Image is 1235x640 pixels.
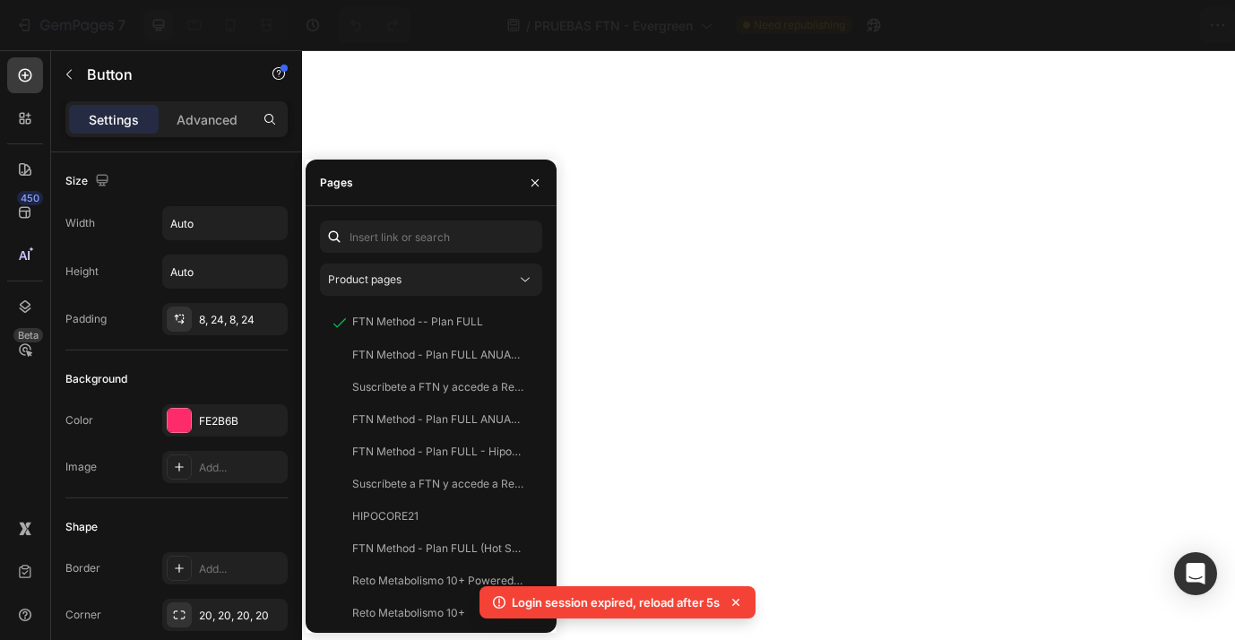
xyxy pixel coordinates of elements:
[199,413,283,429] div: FE2B6B
[352,573,524,589] div: Reto Metabolismo 10+ Powered by BFIT
[1049,7,1109,43] button: Save
[320,175,353,191] div: Pages
[117,14,125,36] p: 7
[352,347,524,363] div: FTN Method - Plan FULL ANUAL -20% - Hipocore
[526,16,531,35] span: /
[352,314,483,330] div: FTN Method -- Plan FULL
[87,64,239,85] p: Button
[328,272,402,286] span: Product pages
[1116,7,1191,43] button: Publish
[352,444,524,460] div: FTN Method - Plan FULL - Hipocore
[89,110,139,129] p: Settings
[65,371,127,387] div: Background
[65,311,107,327] div: Padding
[65,169,113,194] div: Size
[65,412,93,428] div: Color
[352,476,524,492] div: Suscríbete a FTN y accede a Reto Ligero
[338,7,410,43] div: Undo/Redo
[1065,18,1094,33] span: Save
[512,593,720,611] p: Login session expired, reload after 5s
[352,379,524,395] div: Suscríbete a FTN y accede a Reto Ligero -5% Bfit
[1174,552,1217,595] div: Open Intercom Messenger
[65,560,100,576] div: Border
[534,16,693,35] span: PRUEBAS FTN - Evergreen
[320,221,542,253] input: Insert link or search
[65,459,97,475] div: Image
[199,460,283,476] div: Add...
[352,605,465,621] div: Reto Metabolismo 10+
[65,215,95,231] div: Width
[13,328,43,342] div: Beta
[352,508,419,524] div: HIPOCORE21
[17,191,43,205] div: 450
[7,7,134,43] button: 7
[65,264,99,280] div: Height
[352,411,524,428] div: FTN Method - Plan FULL ANUAL -10% - Hipocore
[65,607,101,623] div: Corner
[199,561,283,577] div: Add...
[199,608,283,624] div: 20, 20, 20, 20
[163,207,287,239] input: Auto
[177,110,237,129] p: Advanced
[320,264,542,296] button: Product pages
[199,312,283,328] div: 8, 24, 8, 24
[352,541,524,557] div: FTN Method - Plan FULL (Hot Sale)
[65,519,98,535] div: Shape
[1131,16,1176,35] div: Publish
[754,17,845,33] span: Need republishing
[163,255,287,288] input: Auto
[302,50,1235,640] iframe: Design area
